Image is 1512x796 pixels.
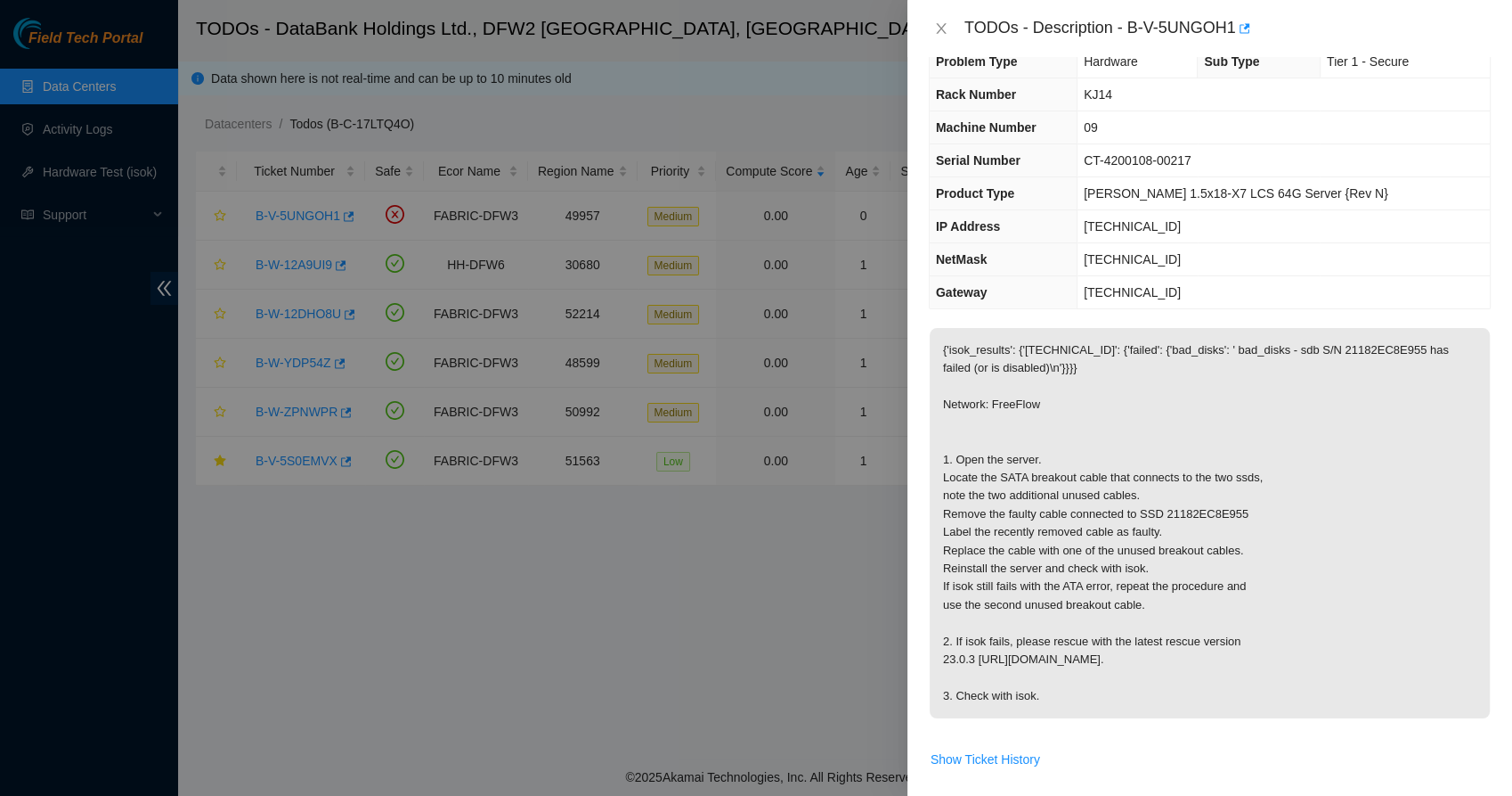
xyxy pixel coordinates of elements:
[964,14,1491,43] div: TODOs - Description - B-V-5UNGOH1
[929,21,954,37] button: Close
[1084,54,1138,69] span: Hardware
[1084,186,1388,201] span: [PERSON_NAME] 1.5x18-X7 LCS 64G Server {Rev N}
[936,186,1014,201] span: Product Type
[930,745,1041,774] button: Show Ticket History
[1084,153,1191,168] span: CT-4200108-00217
[1084,285,1181,300] span: [TECHNICAL_ID]
[936,87,1016,102] span: Rack Number
[1084,219,1181,234] span: [TECHNICAL_ID]
[936,252,988,267] span: NetMask
[1204,54,1259,69] span: Sub Type
[936,219,1000,234] span: IP Address
[934,21,948,36] span: close
[936,120,1036,135] span: Machine Number
[1084,120,1098,135] span: 09
[936,285,988,300] span: Gateway
[1327,54,1409,69] span: Tier 1 - Secure
[930,328,1490,718] p: {'isok_results': {'[TECHNICAL_ID]': {'failed': {'bad_disks': ' bad_disks - sdb S/N 21182EC8E955 h...
[931,750,1040,769] span: Show Ticket History
[936,153,1020,168] span: Serial Number
[936,54,1018,69] span: Problem Type
[1084,87,1112,102] span: KJ14
[1084,252,1181,267] span: [TECHNICAL_ID]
